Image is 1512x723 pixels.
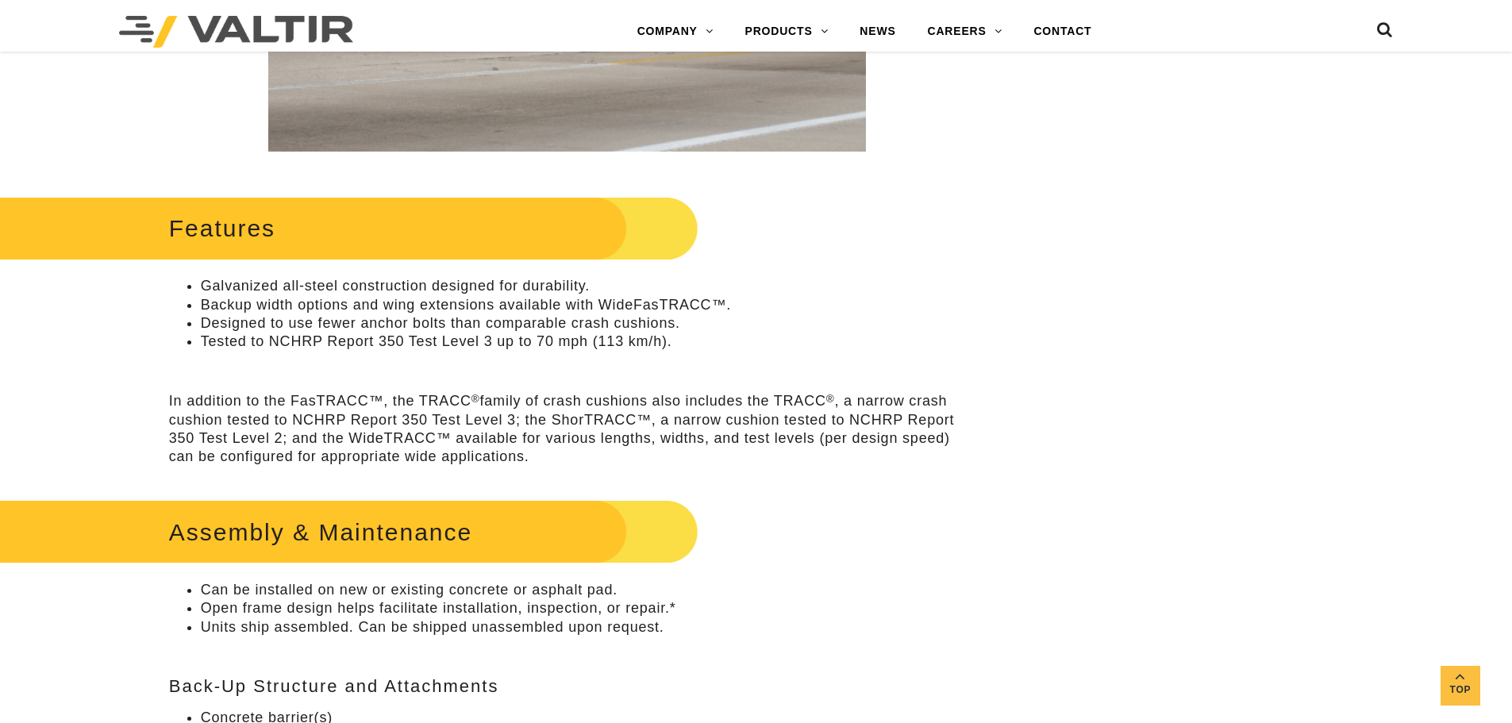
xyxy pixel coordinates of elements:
span: Top [1441,682,1480,700]
li: Open frame design helps facilitate installation, inspection, or repair.* [201,599,965,617]
a: COMPANY [621,16,729,48]
li: Tested to NCHRP Report 350 Test Level 3 up to 70 mph (113 km/h). [201,333,965,351]
a: Top [1441,666,1480,706]
p: In addition to the FasTRACC™, the TRACC family of crash cushions also includes the TRACC , a narr... [169,392,965,467]
img: Valtir [119,16,353,48]
a: NEWS [844,16,911,48]
a: PRODUCTS [729,16,844,48]
li: Can be installed on new or existing concrete or asphalt pad. [201,581,965,599]
li: Backup width options and wing extensions available with WideFasTRACC™. [201,296,965,314]
li: Designed to use fewer anchor bolts than comparable crash cushions. [201,314,965,333]
h3: Back-Up Structure and Attachments [169,677,965,696]
li: Units ship assembled. Can be shipped unassembled upon request. [201,618,965,636]
sup: ® [471,393,480,405]
li: Galvanized all-steel construction designed for durability. [201,277,965,295]
sup: ® [826,393,835,405]
a: CAREERS [912,16,1018,48]
a: CONTACT [1018,16,1107,48]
